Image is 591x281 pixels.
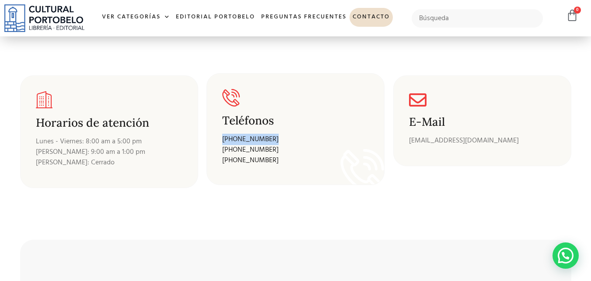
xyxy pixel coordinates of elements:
a: [PHONE_NUMBER] [222,144,279,156]
h3: Horarios de atención [36,117,182,129]
a: Ver Categorías [99,8,173,27]
a: 0 [566,9,578,22]
h3: Teléfonos [222,114,353,127]
p: [EMAIL_ADDRESS][DOMAIN_NAME] [409,135,556,146]
a: [PHONE_NUMBER] [222,155,279,166]
a: Preguntas frecuentes [258,8,350,27]
p: Lunes - Viernes: 8:00 am a 5:00 pm [PERSON_NAME]: 9:00 am a 1:00 pm [PERSON_NAME]: Cerrado [36,136,182,168]
a: [PHONE_NUMBER] [222,134,279,145]
a: Contacto [350,8,393,27]
h3: E-Mail [409,116,556,128]
span: 0 [574,7,581,14]
a: E-Mail [EMAIL_ADDRESS][DOMAIN_NAME] [393,75,571,166]
input: Búsqueda [412,9,543,28]
a: Editorial Portobelo [173,8,258,27]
